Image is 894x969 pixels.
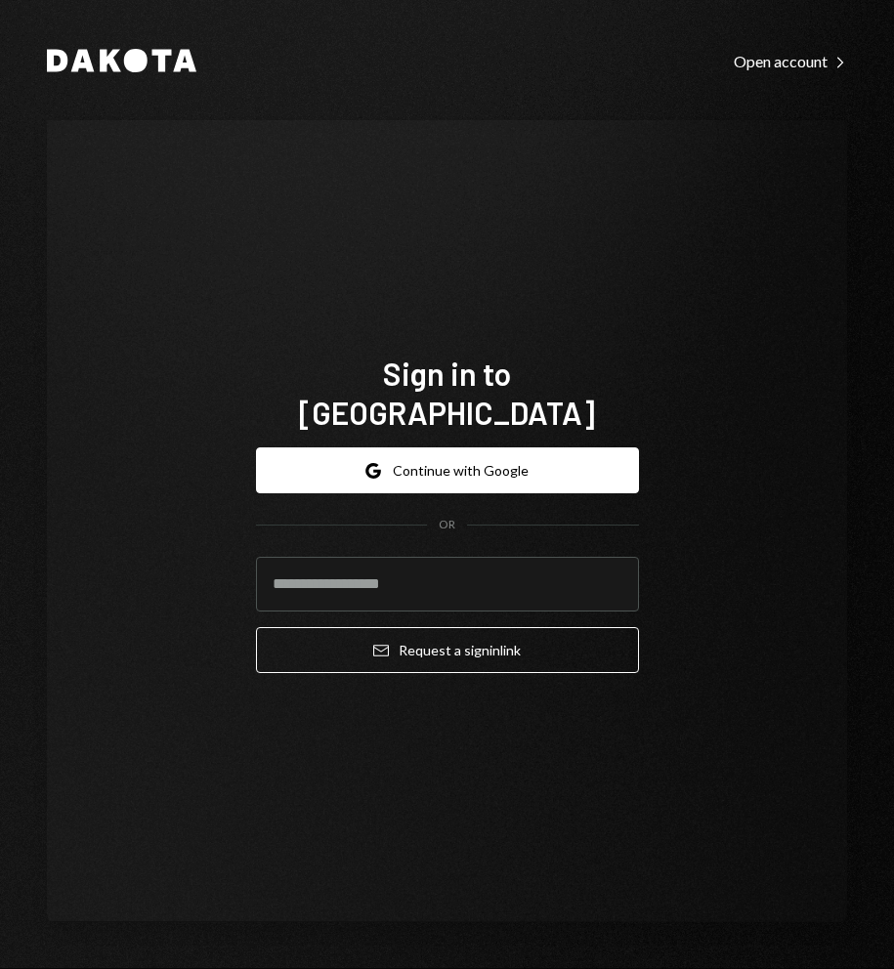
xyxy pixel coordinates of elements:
[256,447,639,493] button: Continue with Google
[256,354,639,432] h1: Sign in to [GEOGRAPHIC_DATA]
[256,627,639,673] button: Request a signinlink
[734,50,847,71] a: Open account
[439,517,455,533] div: OR
[734,52,847,71] div: Open account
